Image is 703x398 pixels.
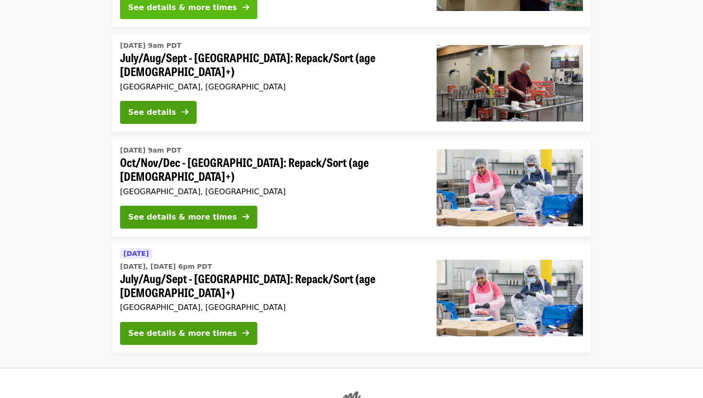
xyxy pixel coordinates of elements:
[120,303,421,312] div: [GEOGRAPHIC_DATA], [GEOGRAPHIC_DATA]
[120,101,197,124] button: See details
[120,322,257,345] button: See details & more times
[120,41,181,51] time: [DATE] 9am PDT
[182,108,188,117] i: arrow-right icon
[437,45,583,122] img: July/Aug/Sept - Portland: Repack/Sort (age 16+) organized by Oregon Food Bank
[120,272,421,299] span: July/Aug/Sept - [GEOGRAPHIC_DATA]: Repack/Sort (age [DEMOGRAPHIC_DATA]+)
[242,329,249,338] i: arrow-right icon
[123,250,149,257] span: [DATE]
[112,34,591,132] a: See details for "July/Aug/Sept - Portland: Repack/Sort (age 16+)"
[120,187,421,196] div: [GEOGRAPHIC_DATA], [GEOGRAPHIC_DATA]
[120,82,421,91] div: [GEOGRAPHIC_DATA], [GEOGRAPHIC_DATA]
[120,155,421,183] span: Oct/Nov/Dec - [GEOGRAPHIC_DATA]: Repack/Sort (age [DEMOGRAPHIC_DATA]+)
[120,145,181,155] time: [DATE] 9am PDT
[242,3,249,12] i: arrow-right icon
[120,262,212,272] time: [DATE], [DATE] 6pm PDT
[128,328,237,339] div: See details & more times
[120,51,421,78] span: July/Aug/Sept - [GEOGRAPHIC_DATA]: Repack/Sort (age [DEMOGRAPHIC_DATA]+)
[437,260,583,336] img: July/Aug/Sept - Beaverton: Repack/Sort (age 10+) organized by Oregon Food Bank
[128,211,237,223] div: See details & more times
[112,244,591,353] a: See details for "July/Aug/Sept - Beaverton: Repack/Sort (age 10+)"
[120,206,257,229] button: See details & more times
[128,2,237,13] div: See details & more times
[242,212,249,221] i: arrow-right icon
[128,107,176,118] div: See details
[112,139,591,236] a: See details for "Oct/Nov/Dec - Beaverton: Repack/Sort (age 10+)"
[437,149,583,226] img: Oct/Nov/Dec - Beaverton: Repack/Sort (age 10+) organized by Oregon Food Bank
